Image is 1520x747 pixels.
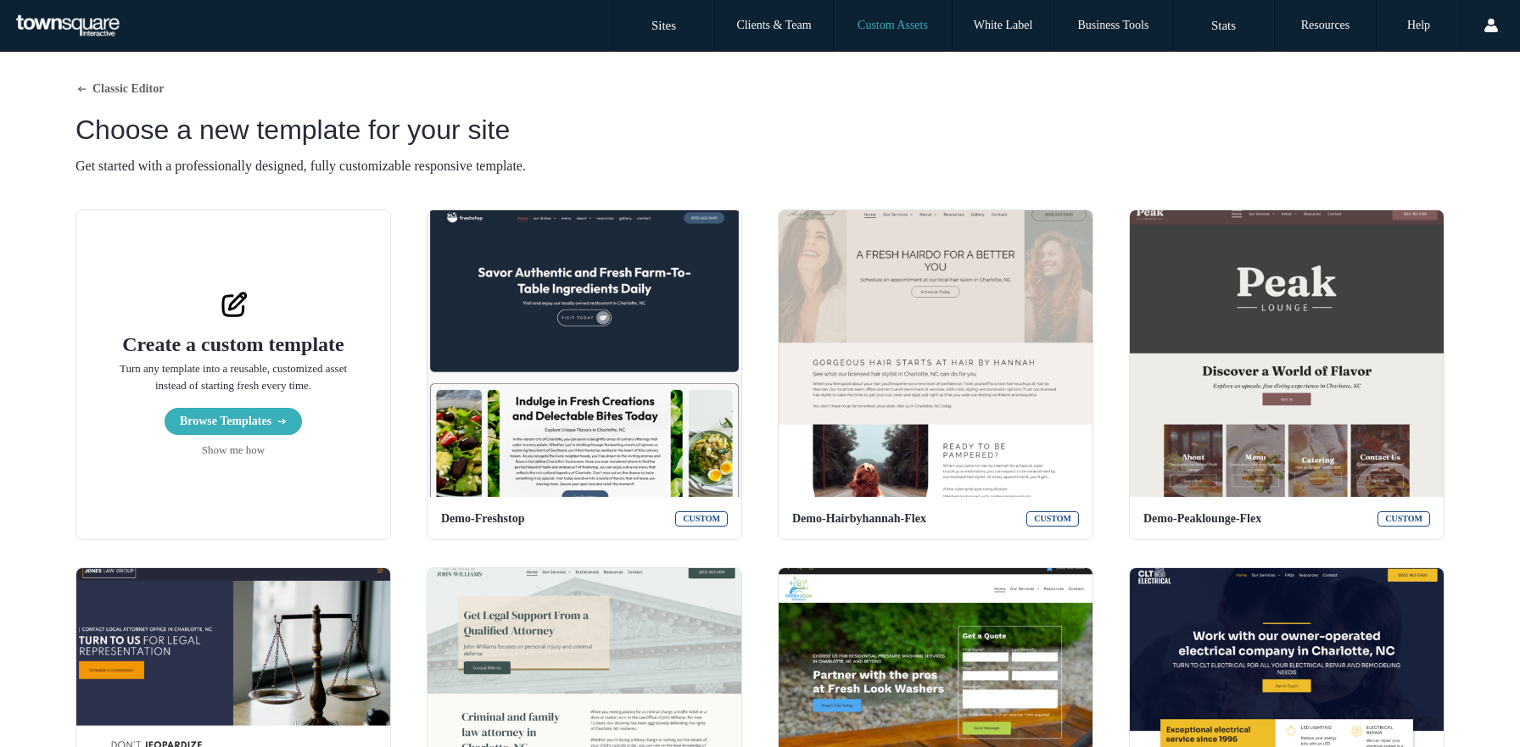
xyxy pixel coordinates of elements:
[858,19,928,32] label: Custom Assets
[202,442,265,459] a: Show me how
[1026,511,1079,527] div: Custom
[675,511,728,527] div: Custom
[1211,19,1236,33] label: Stats
[792,510,1016,527] span: demo-hairbyhannah-flex
[1301,19,1350,32] label: Resources
[1407,19,1430,32] label: Help
[75,113,1445,147] span: Choose a new template for your site
[441,510,665,527] span: demo-freshstop
[1377,511,1430,527] div: Custom
[75,75,164,103] button: Classic Editor
[1078,19,1149,32] label: Business Tools
[651,19,676,33] label: Sites
[974,19,1033,32] label: White Label
[165,408,302,435] button: Browse Templates
[75,157,1445,176] span: Get started with a professionally designed, fully customizable responsive template.
[110,360,356,394] span: Turn any template into a reusable, customized asset instead of starting fresh every time.
[736,19,811,32] label: Clients & Team
[1143,510,1367,527] span: demo-peaklounge-flex
[122,332,344,357] span: Create a custom template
